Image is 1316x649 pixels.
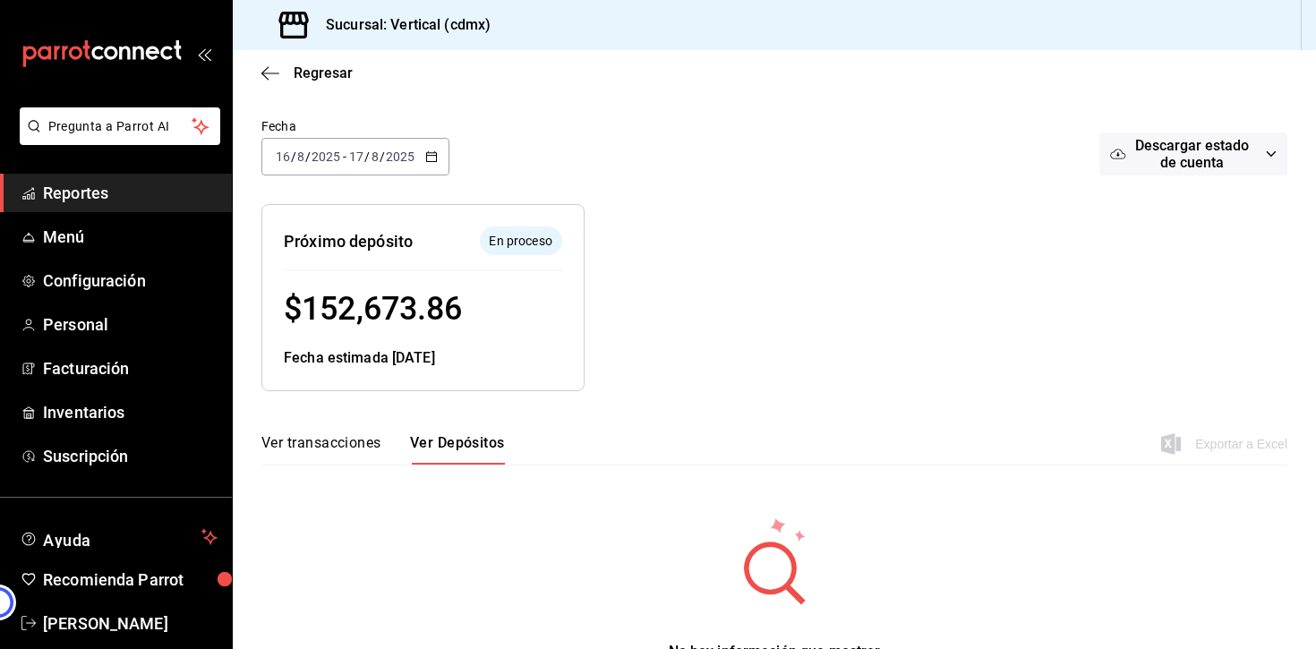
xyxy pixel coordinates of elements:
span: Suscripción [43,444,218,468]
div: Próximo depósito [284,229,413,253]
span: $ 152,673.86 [284,290,462,328]
input: -- [296,149,305,164]
span: - [343,149,346,164]
input: -- [348,149,364,164]
button: Ver transacciones [261,434,381,465]
button: Ver Depósitos [410,434,505,465]
span: Facturación [43,356,218,380]
button: Regresar [261,64,353,81]
div: Fecha estimada [DATE] [284,347,562,369]
span: Pregunta a Parrot AI [48,117,192,136]
span: Configuración [43,269,218,293]
input: ---- [311,149,341,164]
button: Pregunta a Parrot AI [20,107,220,145]
span: Regresar [294,64,353,81]
span: Inventarios [43,400,218,424]
button: open_drawer_menu [197,47,211,61]
button: Descargar estado de cuenta [1099,132,1287,175]
span: Ayuda [43,526,194,548]
div: El depósito aún no se ha enviado a tu cuenta bancaria. [480,226,562,255]
input: -- [275,149,291,164]
input: -- [371,149,380,164]
input: ---- [385,149,415,164]
span: En proceso [482,232,559,251]
a: Pregunta a Parrot AI [13,130,220,149]
span: / [380,149,385,164]
span: Menú [43,225,218,249]
span: Descargar estado de cuenta [1126,137,1260,171]
span: Recomienda Parrot [43,568,218,592]
span: / [305,149,311,164]
span: / [291,149,296,164]
span: [PERSON_NAME] [43,611,218,636]
span: Reportes [43,181,218,205]
span: / [364,149,370,164]
div: navigation tabs [261,434,505,465]
h3: Sucursal: Vertical (cdmx) [312,14,491,36]
label: Fecha [261,120,449,132]
span: Personal [43,312,218,337]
